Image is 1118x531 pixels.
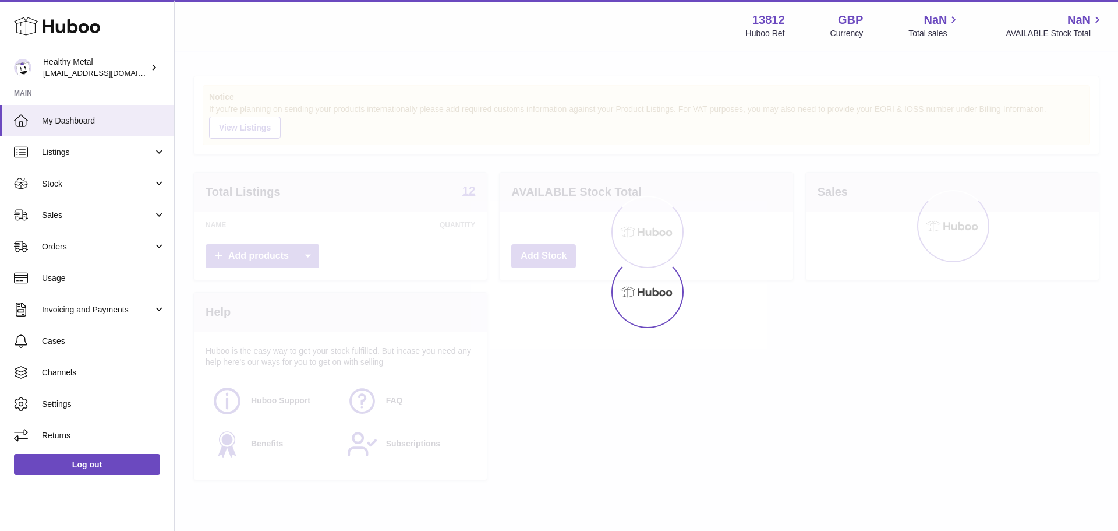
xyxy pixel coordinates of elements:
img: internalAdmin-13812@internal.huboo.com [14,59,31,76]
div: Healthy Metal [43,57,148,79]
span: [EMAIL_ADDRESS][DOMAIN_NAME] [43,68,171,78]
span: NaN [1067,12,1091,28]
span: Sales [42,210,153,221]
span: Invoicing and Payments [42,304,153,315]
span: Listings [42,147,153,158]
span: My Dashboard [42,115,165,126]
span: Channels [42,367,165,378]
span: Returns [42,430,165,441]
span: Total sales [908,28,960,39]
a: NaN AVAILABLE Stock Total [1006,12,1104,39]
div: Currency [830,28,864,39]
span: NaN [924,12,947,28]
strong: GBP [838,12,863,28]
div: Huboo Ref [746,28,785,39]
a: NaN Total sales [908,12,960,39]
strong: 13812 [752,12,785,28]
span: Usage [42,273,165,284]
span: Stock [42,178,153,189]
span: Settings [42,399,165,410]
a: Log out [14,454,160,475]
span: Orders [42,241,153,252]
span: Cases [42,336,165,347]
span: AVAILABLE Stock Total [1006,28,1104,39]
